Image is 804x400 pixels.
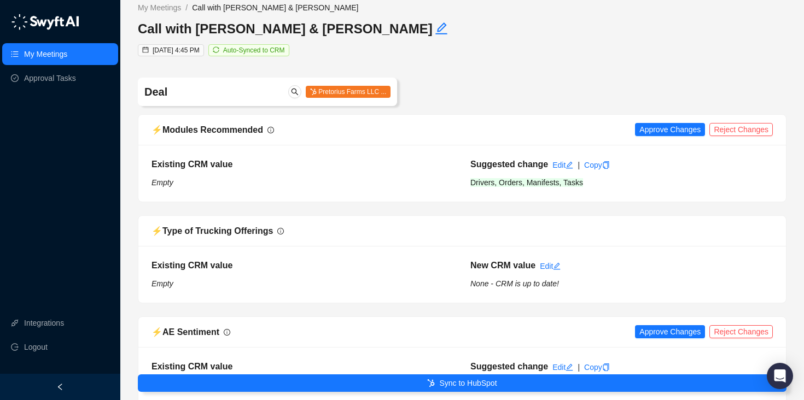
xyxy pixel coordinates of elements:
span: Call with [PERSON_NAME] & [PERSON_NAME] [192,3,358,12]
img: logo-05li4sbe.png [11,14,79,30]
span: Reject Changes [714,123,768,136]
a: Pretorius Farms LLC ... [306,87,391,96]
li: / [185,2,188,14]
span: info-circle [267,127,274,133]
h5: New CRM value [470,259,535,272]
h5: Existing CRM value [152,259,454,272]
div: | [578,361,580,373]
span: ⚡️ AE Sentiment [152,327,219,337]
span: Drivers, Orders, Manifests, Tasks [470,178,583,187]
a: Integrations [24,312,64,334]
i: None - CRM is up to date! [470,279,559,288]
button: Sync to HubSpot [138,374,786,392]
span: Pretorius Farms LLC ... [306,86,391,98]
a: My Meetings [136,2,183,14]
span: search [291,88,299,96]
h5: Existing CRM value [152,360,454,373]
span: Reject Changes [714,326,768,338]
span: info-circle [224,329,230,336]
h5: Suggested change [470,360,548,373]
span: sync [213,46,219,53]
a: My Meetings [24,43,67,65]
span: Auto-Synced to CRM [223,46,285,54]
button: Edit [435,20,448,38]
a: Edit [552,363,573,372]
button: Approve Changes [635,123,705,136]
span: copy [602,161,610,169]
a: Approval Tasks [24,67,76,89]
span: copy [602,363,610,371]
span: edit [553,262,561,270]
span: calendar [142,46,149,53]
button: Reject Changes [709,325,773,338]
div: | [578,159,580,171]
a: Edit [552,161,573,169]
button: Approve Changes [635,325,705,338]
span: info-circle [277,228,284,234]
button: Reject Changes [709,123,773,136]
a: Edit [540,262,561,270]
div: Open Intercom Messenger [767,363,793,389]
span: edit [566,363,573,371]
span: ⚡️ Type of Trucking Offerings [152,226,273,236]
a: Copy [584,363,610,372]
span: Approve Changes [639,326,701,338]
i: Empty [152,279,173,288]
h3: Call with [PERSON_NAME] & [PERSON_NAME] [138,20,462,38]
span: Sync to HubSpot [439,377,497,389]
span: edit [435,22,448,35]
h5: Existing CRM value [152,158,454,171]
i: Empty [152,178,173,187]
span: left [56,383,64,391]
h5: Suggested change [470,158,548,171]
h4: Deal [144,84,285,99]
span: logout [11,343,19,351]
span: edit [566,161,573,169]
span: Logout [24,336,48,358]
span: Approve Changes [639,123,701,136]
span: ⚡️ Modules Recommended [152,125,263,134]
a: Copy [584,161,610,169]
span: [DATE] 4:45 PM [153,46,200,54]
